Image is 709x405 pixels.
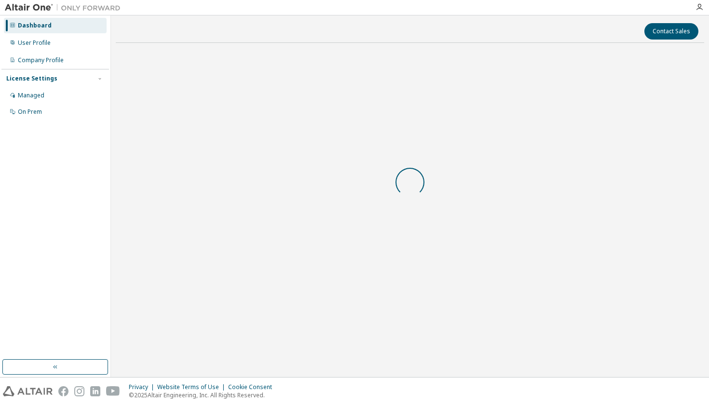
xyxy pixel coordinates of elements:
button: Contact Sales [644,23,698,40]
div: Managed [18,92,44,99]
div: User Profile [18,39,51,47]
img: Altair One [5,3,125,13]
img: altair_logo.svg [3,386,53,396]
div: Company Profile [18,56,64,64]
div: License Settings [6,75,57,82]
img: instagram.svg [74,386,84,396]
img: linkedin.svg [90,386,100,396]
div: Cookie Consent [228,383,278,391]
img: facebook.svg [58,386,68,396]
p: © 2025 Altair Engineering, Inc. All Rights Reserved. [129,391,278,399]
div: Dashboard [18,22,52,29]
div: Privacy [129,383,157,391]
div: Website Terms of Use [157,383,228,391]
div: On Prem [18,108,42,116]
img: youtube.svg [106,386,120,396]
